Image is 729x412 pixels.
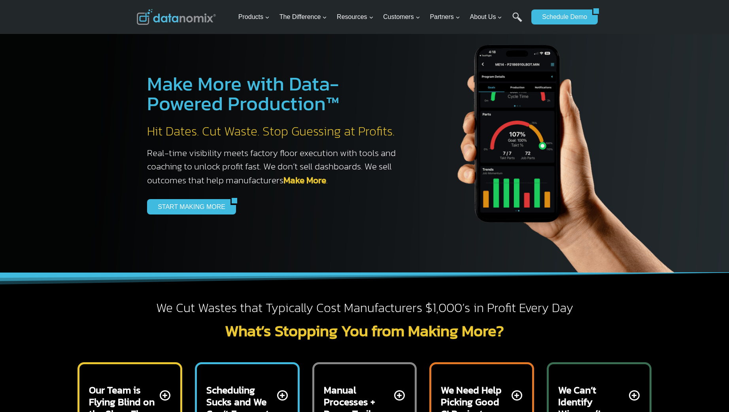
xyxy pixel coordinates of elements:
nav: Primary Navigation [235,4,528,30]
img: Datanomix [137,9,216,25]
span: The Difference [280,12,327,22]
img: The Datanoix Mobile App available on Android and iOS Devices [420,16,697,273]
a: Schedule Demo [531,9,592,24]
a: START MAKING MORE [147,199,230,214]
h2: We Cut Wastes that Typically Cost Manufacturers $1,000’s in Profit Every Day [137,300,592,316]
h1: Make More with Data-Powered Production™ [147,74,404,113]
span: About Us [470,12,502,22]
h2: Hit Dates. Cut Waste. Stop Guessing at Profits. [147,123,404,140]
span: Partners [430,12,460,22]
span: Customers [383,12,420,22]
span: Resources [337,12,373,22]
h2: What’s Stopping You from Making More? [137,323,592,339]
h3: Real-time visibility meets factory floor execution with tools and coaching to unlock profit fast.... [147,146,404,187]
a: Search [512,12,522,30]
a: Make More [283,173,326,187]
span: Products [238,12,270,22]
